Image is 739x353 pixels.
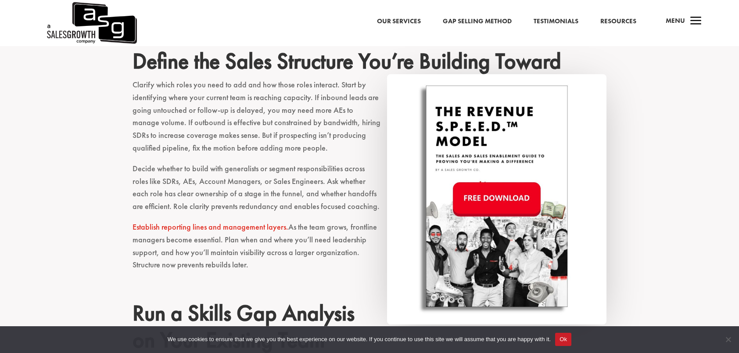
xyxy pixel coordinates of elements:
[133,79,606,162] p: Clarify which roles you need to add and how those roles interact. Start by identifying where your...
[687,13,705,30] span: a
[133,221,606,279] p: As the team grows, frontline managers become essential. Plan when and where you’ll need leadershi...
[168,335,551,344] span: We use cookies to ensure that we give you the best experience on our website. If you continue to ...
[133,162,606,221] p: Decide whether to build with generalists or segment responsibilities across roles like SDRs, AEs,...
[666,16,685,25] span: Menu
[133,222,288,232] a: Establish reporting lines and management layers.
[600,16,636,27] a: Resources
[724,335,732,344] span: No
[377,16,421,27] a: Our Services
[443,16,512,27] a: Gap Selling Method
[133,48,606,79] h2: Define the Sales Structure You’re Building Toward
[555,333,571,346] button: Ok
[534,16,578,27] a: Testimonials
[387,74,606,324] img: a promotional cover for "The Revenue S.P.E.E.D.™ Model," described as a sales and sales enablemen...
